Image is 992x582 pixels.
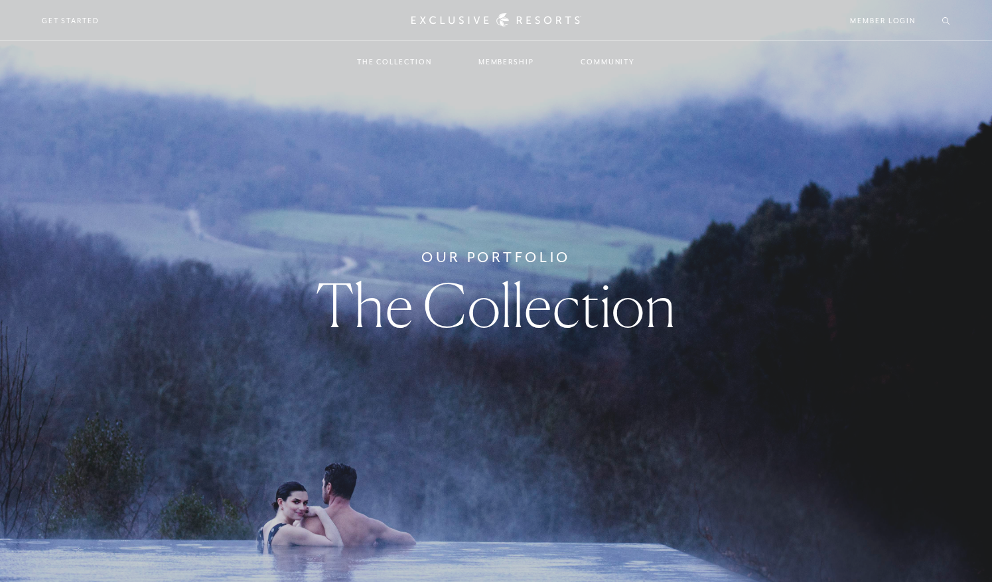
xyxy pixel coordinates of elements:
a: Get Started [42,15,100,27]
h6: Our Portfolio [421,247,571,268]
a: The Collection [344,42,445,81]
a: Membership [465,42,547,81]
a: Member Login [850,15,916,27]
a: Community [567,42,648,81]
h1: The Collection [316,275,676,335]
